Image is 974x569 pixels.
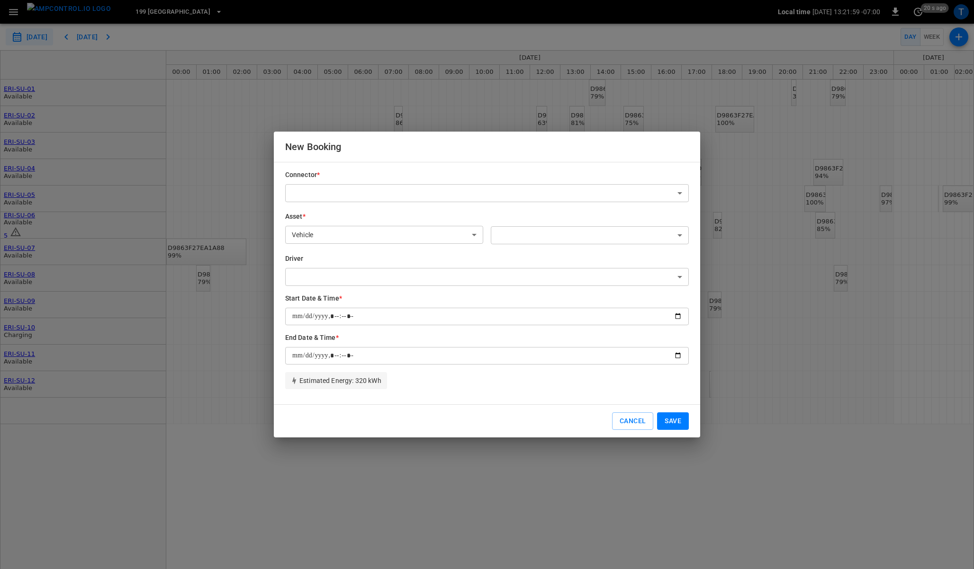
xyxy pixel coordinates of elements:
h2: New Booking [274,132,700,162]
h6: Connector [285,170,689,180]
h6: Driver [285,254,689,264]
p: Estimated Energy : 320 kWh [291,376,381,385]
button: Cancel [612,412,653,430]
h6: End Date & Time [285,333,689,343]
div: Vehicle [285,226,483,244]
h6: Asset [285,212,483,222]
button: Save [657,412,689,430]
h6: Start Date & Time [285,293,689,304]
